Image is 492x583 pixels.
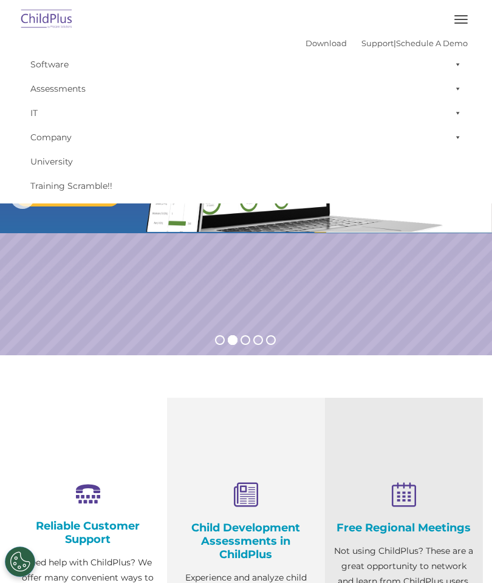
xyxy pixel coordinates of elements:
[24,101,468,125] a: IT
[334,521,474,534] h4: Free Regional Meetings
[24,174,468,198] a: Training Scramble!!
[5,547,35,577] button: Cookies Settings
[306,38,347,48] a: Download
[361,38,394,48] a: Support
[306,38,468,48] font: |
[396,38,468,48] a: Schedule A Demo
[24,125,468,149] a: Company
[24,149,468,174] a: University
[24,77,468,101] a: Assessments
[176,521,316,561] h4: Child Development Assessments in ChildPlus
[18,5,75,34] img: ChildPlus by Procare Solutions
[18,519,158,546] h4: Reliable Customer Support
[24,52,468,77] a: Software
